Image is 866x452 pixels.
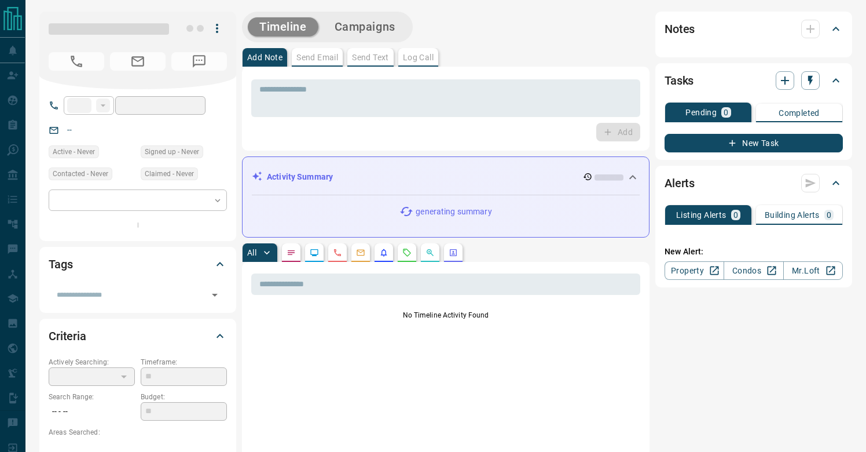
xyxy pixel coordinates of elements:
[665,15,843,43] div: Notes
[356,248,365,257] svg: Emails
[449,248,458,257] svg: Agent Actions
[665,169,843,197] div: Alerts
[53,146,95,158] span: Active - Never
[827,211,831,219] p: 0
[247,53,282,61] p: Add Note
[765,211,820,219] p: Building Alerts
[287,248,296,257] svg: Notes
[145,168,194,180] span: Claimed - Never
[252,166,640,188] div: Activity Summary
[665,20,695,38] h2: Notes
[665,134,843,152] button: New Task
[665,71,693,90] h2: Tasks
[49,250,227,278] div: Tags
[141,392,227,402] p: Budget:
[685,108,717,116] p: Pending
[783,261,843,280] a: Mr.Loft
[49,322,227,350] div: Criteria
[207,287,223,303] button: Open
[665,174,695,192] h2: Alerts
[251,310,640,320] p: No Timeline Activity Found
[323,17,407,37] button: Campaigns
[49,392,135,402] p: Search Range:
[247,249,256,257] p: All
[248,17,318,37] button: Timeline
[267,171,333,183] p: Activity Summary
[665,67,843,94] div: Tasks
[416,206,491,218] p: generating summary
[724,108,728,116] p: 0
[67,125,72,134] a: --
[733,211,738,219] p: 0
[779,109,820,117] p: Completed
[49,255,72,274] h2: Tags
[310,248,319,257] svg: Lead Browsing Activity
[665,261,724,280] a: Property
[676,211,726,219] p: Listing Alerts
[49,52,104,71] span: No Number
[53,168,108,180] span: Contacted - Never
[379,248,388,257] svg: Listing Alerts
[141,357,227,367] p: Timeframe:
[145,146,199,158] span: Signed up - Never
[171,52,227,71] span: No Number
[402,248,412,257] svg: Requests
[333,248,342,257] svg: Calls
[665,246,843,258] p: New Alert:
[425,248,435,257] svg: Opportunities
[49,427,227,438] p: Areas Searched:
[49,357,135,367] p: Actively Searching:
[49,327,86,345] h2: Criteria
[110,52,166,71] span: No Email
[724,261,783,280] a: Condos
[49,402,135,421] p: -- - --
